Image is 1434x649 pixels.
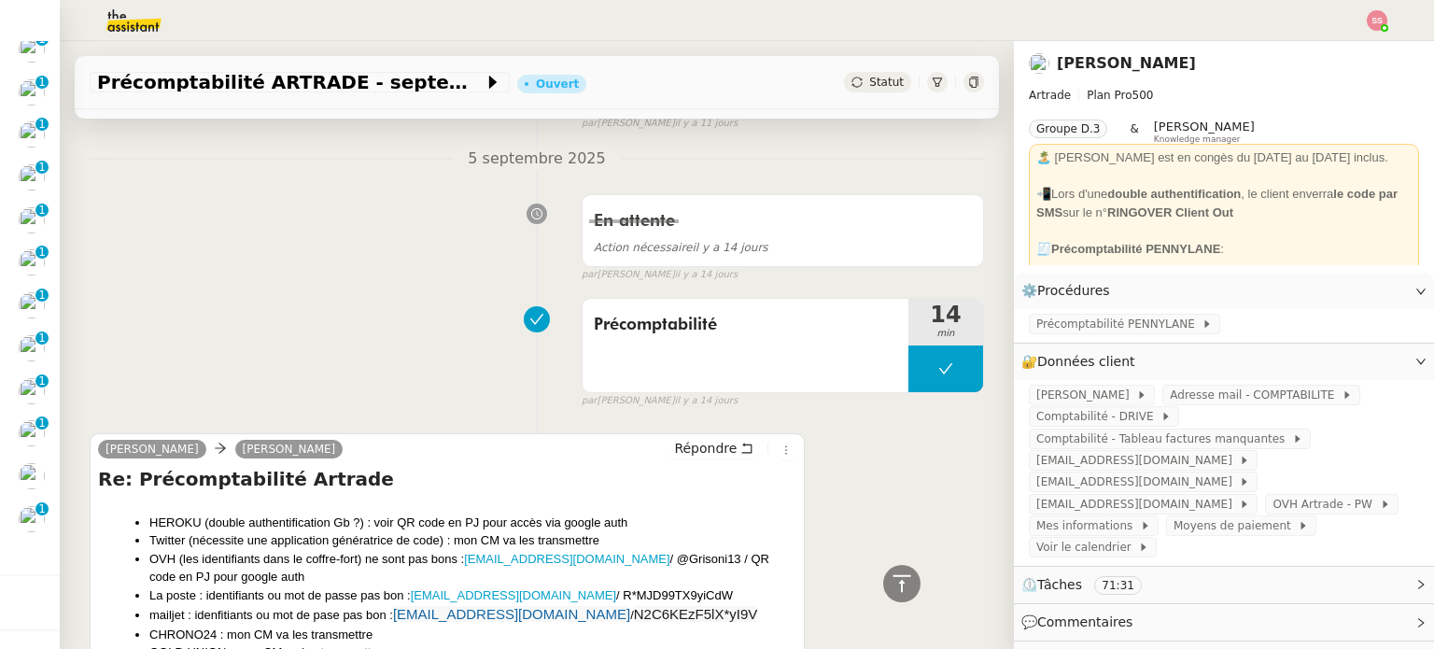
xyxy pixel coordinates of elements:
[582,393,738,409] small: [PERSON_NAME]
[35,502,49,515] nz-badge-sup: 1
[35,118,49,131] nz-badge-sup: 1
[582,116,738,132] small: [PERSON_NAME]
[19,335,45,361] img: users%2FC9SBsJ0duuaSgpQFj5LgoEX8n0o2%2Favatar%2Fec9d51b8-9413-4189-adfb-7be4d8c96a3c
[149,550,796,586] li: OVH (les identifiants dans le coffre-fort) ne sont pas bons : / @Grisoni13 / QR code en PJ pour g...
[38,204,46,220] p: 1
[1014,604,1434,641] div: 💬Commentaires
[38,246,46,262] p: 1
[19,207,45,233] img: users%2FCk7ZD5ubFNWivK6gJdIkoi2SB5d2%2Favatar%2F3f84dbb7-4157-4842-a987-fca65a8b7a9a
[1087,89,1132,102] span: Plan Pro
[38,502,46,519] p: 1
[19,292,45,318] img: users%2FW4OQjB9BRtYK2an7yusO0WsYLsD3%2Favatar%2F28027066-518b-424c-8476-65f2e549ac29
[1107,187,1241,201] strong: double authentification
[35,76,49,89] nz-badge-sup: 1
[1154,134,1241,145] span: Knowledge manager
[19,36,45,63] img: users%2FW4OQjB9BRtYK2an7yusO0WsYLsD3%2Favatar%2F28027066-518b-424c-8476-65f2e549ac29
[1021,280,1118,302] span: ⚙️
[1037,577,1082,592] span: Tâches
[149,514,796,532] li: HEROKU (double authentification Gb ?) : voir QR code en PJ pour accès via google auth
[19,378,45,404] img: users%2FC9SBsJ0duuaSgpQFj5LgoEX8n0o2%2Favatar%2Fec9d51b8-9413-4189-adfb-7be4d8c96a3c
[35,289,49,302] nz-badge-sup: 1
[19,121,45,148] img: users%2FC9SBsJ0duuaSgpQFj5LgoEX8n0o2%2Favatar%2Fec9d51b8-9413-4189-adfb-7be4d8c96a3c
[1014,344,1434,380] div: 🔐Données client
[35,204,49,217] nz-badge-sup: 1
[536,78,579,90] div: Ouvert
[38,374,46,391] p: 1
[675,267,738,283] span: il y a 14 jours
[98,441,206,458] a: [PERSON_NAME]
[1014,273,1434,309] div: ⚙️Procédures
[1130,120,1138,144] span: &
[97,73,484,92] span: Précomptabilité ARTRADE - septembre 2025
[35,416,49,430] nz-badge-sup: 1
[1036,451,1239,470] span: [EMAIL_ADDRESS][DOMAIN_NAME]
[1107,205,1233,219] strong: RINGOVER Client Out
[1036,407,1160,426] span: Comptabilité - DRIVE
[1154,120,1255,134] span: [PERSON_NAME]
[1036,495,1239,514] span: [EMAIL_ADDRESS][DOMAIN_NAME]
[98,466,796,492] h4: Re: Précomptabilité Artrade
[1170,386,1342,404] span: Adresse mail - COMPTABILITE
[19,79,45,106] img: users%2FC9SBsJ0duuaSgpQFj5LgoEX8n0o2%2Favatar%2Fec9d51b8-9413-4189-adfb-7be4d8c96a3c
[908,303,983,326] span: 14
[1094,576,1142,595] nz-tag: 71:31
[19,164,45,190] img: users%2FC9SBsJ0duuaSgpQFj5LgoEX8n0o2%2Favatar%2Fec9d51b8-9413-4189-adfb-7be4d8c96a3c
[149,531,796,550] li: Twitter (nécessite une application génératrice de code) : mon CM va les transmettre
[1036,148,1412,167] div: 🏝️ [PERSON_NAME] est en congès du [DATE] au [DATE] inclus.
[1132,89,1154,102] span: 500
[19,249,45,275] img: users%2FW4OQjB9BRtYK2an7yusO0WsYLsD3%2Favatar%2F28027066-518b-424c-8476-65f2e549ac29
[19,420,45,446] img: users%2FC9SBsJ0duuaSgpQFj5LgoEX8n0o2%2Favatar%2Fec9d51b8-9413-4189-adfb-7be4d8c96a3c
[634,606,758,622] span: N2C6KEzF5lX*yI9V
[1021,614,1141,629] span: 💬
[582,393,597,409] span: par
[453,147,620,172] span: 5 septembre 2025
[35,161,49,174] nz-badge-sup: 1
[149,604,796,626] li: mailjet : idenfitiants ou mot de pase pas bon : /
[869,76,904,89] span: Statut
[582,267,597,283] span: par
[1036,386,1136,404] span: [PERSON_NAME]
[1154,120,1255,144] app-user-label: Knowledge manager
[411,588,616,602] a: [EMAIL_ADDRESS][DOMAIN_NAME]
[235,441,344,458] a: [PERSON_NAME]
[1037,354,1135,369] span: Données client
[674,439,737,458] span: Répondre
[908,326,983,342] span: min
[38,76,46,92] p: 1
[1367,10,1387,31] img: svg
[1036,187,1398,219] strong: le code par SMS
[1029,53,1049,74] img: users%2FSoHiyPZ6lTh48rkksBJmVXB4Fxh1%2Favatar%2F784cdfc3-6442-45b8-8ed3-42f1cc9271a4
[393,606,630,622] a: [EMAIL_ADDRESS][DOMAIN_NAME]
[38,118,46,134] p: 1
[149,626,796,644] li: CHRONO24 : mon CM va les transmettre
[1036,240,1412,259] div: 🧾 :
[19,506,45,532] img: users%2FC9SBsJ0duuaSgpQFj5LgoEX8n0o2%2Favatar%2Fec9d51b8-9413-4189-adfb-7be4d8c96a3c
[1036,315,1202,333] span: Précomptabilité PENNYLANE
[1029,89,1071,102] span: Artrade
[582,116,597,132] span: par
[38,161,46,177] p: 1
[1021,351,1143,373] span: 🔐
[38,289,46,305] p: 1
[1036,185,1412,221] div: 📲Lors d'une , le client enverra sur le n°
[675,393,738,409] span: il y a 14 jours
[1036,538,1138,557] span: Voir le calendrier
[19,463,45,489] img: users%2FLK22qrMMfbft3m7ot3tU7x4dNw03%2Favatar%2Fdef871fd-89c7-41f9-84a6-65c814c6ac6f
[594,311,897,339] span: Précomptabilité
[1036,430,1292,448] span: Comptabilité - Tableau factures manquantes
[1037,283,1110,298] span: Procédures
[1036,473,1239,491] span: [EMAIL_ADDRESS][DOMAIN_NAME]
[149,586,796,605] li: La poste : identifiants ou mot de passe pas bon : / R*MJD99TX9yiCdW
[35,246,49,259] nz-badge-sup: 1
[38,416,46,433] p: 1
[1272,495,1379,514] span: OVH Artrade - PW
[1057,54,1196,72] a: [PERSON_NAME]
[1014,567,1434,603] div: ⏲️Tâches 71:31
[594,241,768,254] span: il y a 14 jours
[594,213,675,230] span: En attente
[38,33,46,49] p: 1
[464,552,669,566] a: [EMAIL_ADDRESS][DOMAIN_NAME]
[594,241,693,254] span: Action nécessaire
[35,332,49,345] nz-badge-sup: 1
[35,374,49,388] nz-badge-sup: 1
